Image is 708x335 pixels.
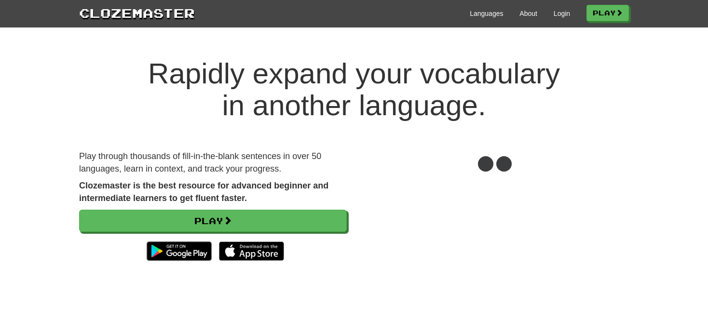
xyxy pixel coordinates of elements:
a: Play [79,210,347,232]
strong: Clozemaster is the best resource for advanced beginner and intermediate learners to get fluent fa... [79,181,328,203]
a: Clozemaster [79,4,195,22]
a: About [519,9,537,18]
a: Play [586,5,629,21]
img: Get it on Google Play [142,237,217,266]
a: Languages [470,9,503,18]
img: Download_on_the_App_Store_Badge_US-UK_135x40-25178aeef6eb6b83b96f5f2d004eda3bffbb37122de64afbaef7... [219,241,284,261]
a: Login [554,9,570,18]
p: Play through thousands of fill-in-the-blank sentences in over 50 languages, learn in context, and... [79,150,347,175]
